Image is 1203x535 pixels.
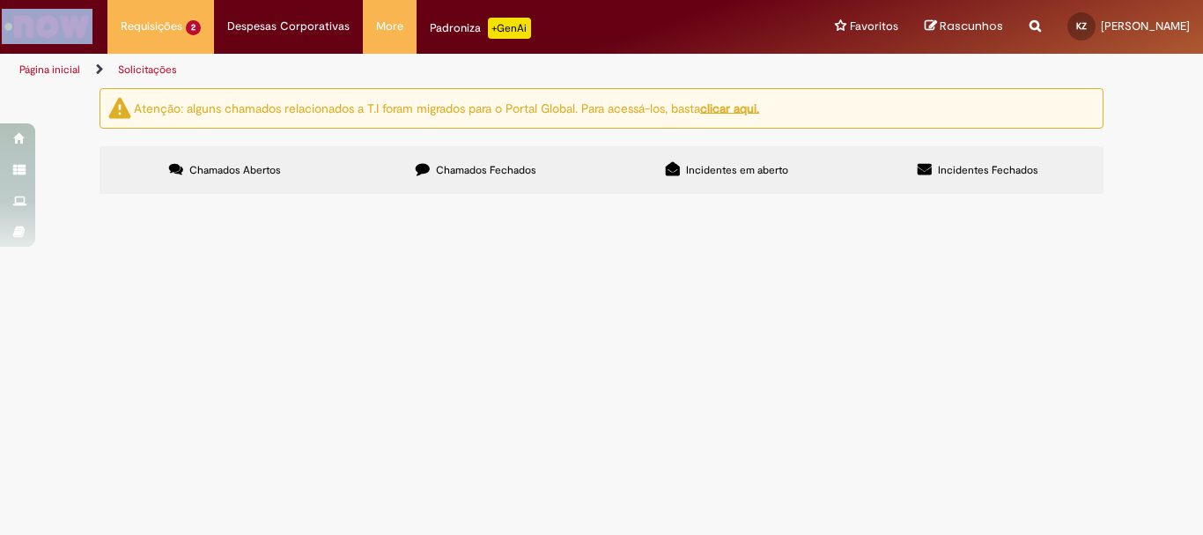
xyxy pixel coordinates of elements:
ng-bind-html: Atenção: alguns chamados relacionados a T.I foram migrados para o Portal Global. Para acessá-los,... [134,100,759,115]
ul: Trilhas de página [13,54,789,86]
span: 2 [186,20,201,35]
span: Despesas Corporativas [227,18,350,35]
a: Rascunhos [925,19,1003,35]
span: Requisições [121,18,182,35]
span: Rascunhos [940,18,1003,34]
span: More [376,18,403,35]
span: KZ [1076,20,1087,32]
a: Solicitações [118,63,177,77]
span: [PERSON_NAME] [1101,19,1190,33]
span: Incidentes Fechados [938,163,1038,177]
a: clicar aqui. [700,100,759,115]
span: Incidentes em aberto [686,163,788,177]
span: Chamados Abertos [189,163,281,177]
div: Padroniza [430,18,531,39]
span: Favoritos [850,18,898,35]
img: ServiceNow [2,9,92,44]
a: Página inicial [19,63,80,77]
p: +GenAi [488,18,531,39]
span: Chamados Fechados [436,163,536,177]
